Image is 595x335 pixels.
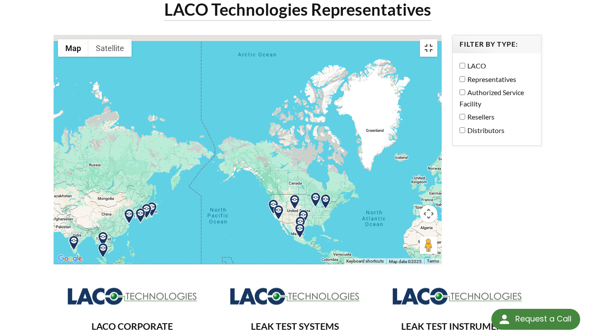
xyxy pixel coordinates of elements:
[491,309,580,330] div: Request a Call
[58,39,88,57] button: Show street map
[67,287,198,306] img: Logo_LACO-TECH_hi-res.jpg
[460,89,465,95] input: Authorized Service Facility
[88,39,132,57] button: Show satellite imagery
[460,63,465,68] input: LACO
[460,127,465,133] input: Distributors
[392,287,523,306] img: Logo_LACO-TECH_hi-res.jpg
[460,74,530,85] label: Representatives
[515,309,571,329] div: Request a Call
[460,87,530,109] label: Authorized Service Facility
[460,40,534,49] h4: Filter by Type:
[420,236,437,254] button: Drag Pegman onto the map to open Street View
[497,312,511,326] img: round button
[427,259,439,263] a: Terms (opens in new tab)
[460,114,465,120] input: Resellers
[61,321,204,333] h3: LACO CORPORATE
[460,111,530,123] label: Resellers
[420,39,437,57] button: Toggle fullscreen view
[56,253,85,264] a: Open this area in Google Maps (opens a new window)
[230,287,360,306] img: Logo_LACO-TECH_hi-res.jpg
[460,60,530,72] label: LACO
[389,259,422,264] span: Map data ©2025
[56,253,85,264] img: Google
[386,321,529,333] h3: LEAK TEST INSTRUMENTS
[460,76,465,82] input: Representatives
[346,258,384,264] button: Keyboard shortcuts
[460,125,530,136] label: Distributors
[223,321,366,333] h3: LEAK TEST SYSTEMS
[420,205,437,222] button: Map camera controls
